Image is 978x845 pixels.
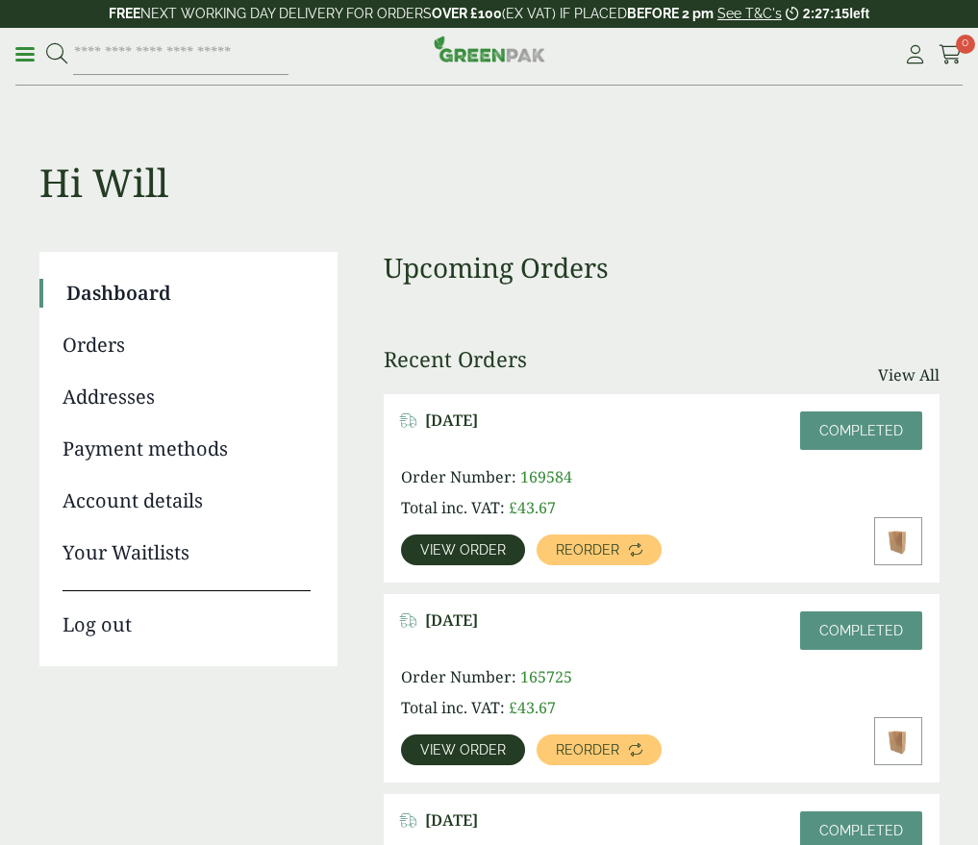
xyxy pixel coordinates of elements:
[420,543,506,557] span: View order
[939,40,963,69] a: 0
[509,697,517,718] span: £
[717,6,782,21] a: See T&C's
[509,697,556,718] bdi: 43.67
[875,718,921,764] img: 3330043-Extra-Large-Kraft-Grab-Bag-V1-300x200.jpg
[63,331,311,360] a: Orders
[537,534,662,565] a: Reorder
[63,486,311,515] a: Account details
[956,35,975,54] span: 0
[849,6,869,21] span: left
[434,36,545,62] img: GreenPak Supplies
[401,734,525,765] a: View order
[384,252,940,285] h3: Upcoming Orders
[627,6,714,21] strong: BEFORE 2 pm
[425,411,478,430] span: [DATE]
[384,346,527,371] h3: Recent Orders
[819,623,903,638] span: Completed
[432,6,502,21] strong: OVER £100
[63,435,311,463] a: Payment methods
[509,497,556,518] bdi: 43.67
[66,279,311,308] a: Dashboard
[401,534,525,565] a: View order
[109,6,140,21] strong: FREE
[39,98,940,206] h1: Hi Will
[63,590,311,639] a: Log out
[401,666,516,687] span: Order Number:
[556,743,619,757] span: Reorder
[878,363,940,386] a: View All
[537,734,662,765] a: Reorder
[401,466,516,487] span: Order Number:
[63,383,311,411] a: Addresses
[420,743,506,757] span: View order
[875,518,921,564] img: 3330043-Extra-Large-Kraft-Grab-Bag-V1-300x200.jpg
[939,45,963,64] i: Cart
[803,6,849,21] span: 2:27:15
[509,497,517,518] span: £
[556,543,619,557] span: Reorder
[520,666,572,687] span: 165725
[819,823,903,838] span: Completed
[819,423,903,438] span: Completed
[63,538,311,567] a: Your Waitlists
[425,611,478,630] span: [DATE]
[520,466,572,487] span: 169584
[903,45,927,64] i: My Account
[425,811,478,830] span: [DATE]
[401,697,505,718] span: Total inc. VAT:
[401,497,505,518] span: Total inc. VAT:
